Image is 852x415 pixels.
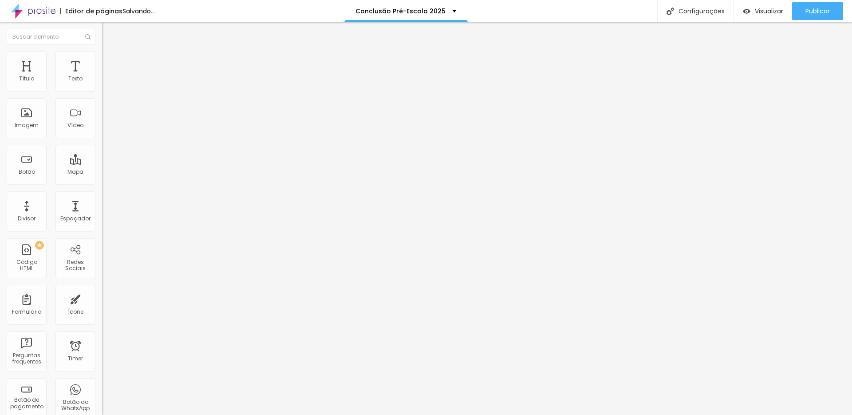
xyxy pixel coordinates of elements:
[58,259,93,272] div: Redes Sociais
[68,76,83,82] div: Texto
[15,122,39,128] div: Imagem
[85,34,91,40] img: Icone
[18,215,35,222] div: Divisor
[667,8,674,15] img: Icone
[68,309,83,315] div: Ícone
[9,397,44,410] div: Botão de pagamento
[122,8,155,14] div: Salvando...
[743,8,750,15] img: view-1.svg
[102,22,852,415] iframe: Editor
[67,122,83,128] div: Vídeo
[9,352,44,365] div: Perguntas frequentes
[68,355,83,362] div: Timer
[355,8,446,14] p: Conclusão Pré-Escola 2025
[805,8,830,15] span: Publicar
[734,2,792,20] button: Visualizar
[19,76,34,82] div: Título
[67,169,83,175] div: Mapa
[19,169,35,175] div: Botão
[792,2,843,20] button: Publicar
[58,399,93,412] div: Botão do WhatsApp
[60,215,91,222] div: Espaçador
[12,309,41,315] div: Formulário
[7,29,95,45] input: Buscar elemento
[755,8,783,15] span: Visualizar
[9,259,44,272] div: Código HTML
[60,8,122,14] div: Editor de páginas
